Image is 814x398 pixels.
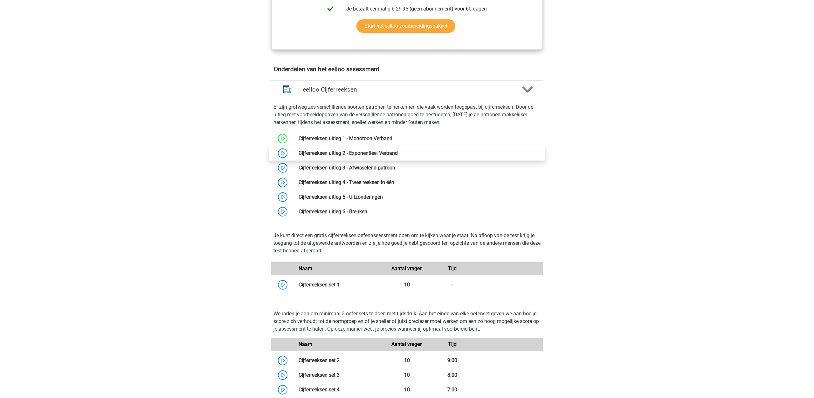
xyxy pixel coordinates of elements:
[273,310,541,333] p: We raden je aan om minimaal 3 oefensets te doen met tijdsdruk. Aan het einde van elke oefenset ge...
[294,371,384,379] div: Cijferreeksen set 3
[430,340,475,348] div: Tijd
[273,232,541,255] p: Je kunt direct een gratis cijferreeksen oefenassessment doen om te kijken waar je staat. Na afloo...
[356,19,455,33] a: Start het eelloo voorbereidingspakket
[294,357,384,364] div: Cijferreeksen set 2
[294,164,543,172] div: Cijferreeksen uitleg 3 - Afwisselend patroon
[268,80,546,98] a: cijferreeksen eelloo Cijferreeksen
[294,135,543,142] div: Cijferreeksen uitleg 1 - Monotoon Verband
[294,386,384,394] div: Cijferreeksen set 4
[273,103,541,126] p: Er zijn grofweg zes verschillende soorten patronen te herkennen die vaak worden toegepast bij cij...
[294,208,543,216] div: Cijferreeksen uitleg 6 - Breuken
[294,193,543,201] div: Cijferreeksen uitleg 5 - Uitzonderingen
[294,281,384,289] div: Cijferreeksen set 1
[303,86,511,93] h4: eelloo Cijferreeksen
[274,65,540,73] h4: Onderdelen van het eelloo assessment
[294,265,384,272] div: Naam
[294,340,384,348] div: Naam
[384,265,430,272] div: Aantal vragen
[294,179,543,186] div: Cijferreeksen uitleg 4 - Twee reeksen in één
[430,265,475,272] div: Tijd
[279,81,295,98] img: cijferreeksen
[294,149,543,157] div: Cijferreeksen uitleg 2 - Exponentieel Verband
[384,340,430,348] div: Aantal vragen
